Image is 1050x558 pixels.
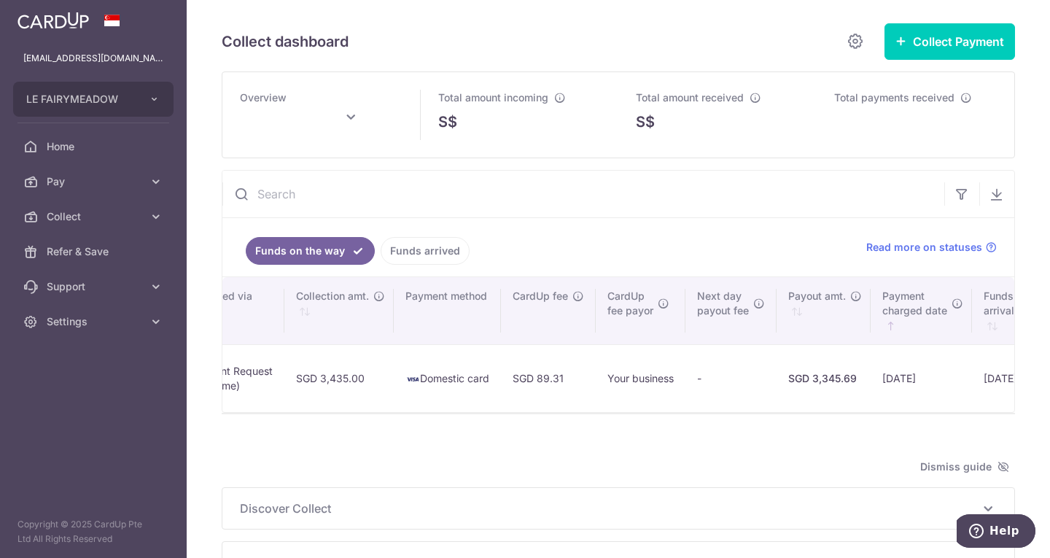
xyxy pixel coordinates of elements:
td: SGD 3,435.00 [284,344,394,412]
span: Next day payout fee [697,289,749,318]
button: Collect Payment [884,23,1015,60]
td: - [685,344,777,412]
th: Next daypayout fee [685,277,777,344]
th: CardUp fee [501,277,596,344]
iframe: Opens a widget where you can find more information [957,514,1035,551]
span: Read more on statuses [866,240,982,255]
th: Paymentcharged date : activate to sort column ascending [871,277,972,344]
span: Total amount incoming [438,91,548,104]
span: Home [47,139,143,154]
a: Funds arrived [381,237,470,265]
span: Discover Collect [240,500,979,517]
p: Discover Collect [240,500,997,517]
button: LE FAIRYMEADOW [13,82,174,117]
span: Total amount received [636,91,744,104]
th: Payment method [394,277,501,344]
span: Support [47,279,143,294]
td: [DATE] [871,344,972,412]
span: Payment charged date [882,289,947,318]
h5: Collect dashboard [222,30,349,53]
span: Settings [47,314,143,329]
div: SGD 3,345.69 [788,371,859,386]
th: Collection amt. : activate to sort column ascending [284,277,394,344]
span: Collect [47,209,143,224]
span: Total payments received [834,91,954,104]
td: Your business [596,344,685,412]
span: LE FAIRYMEADOW [26,92,134,106]
span: CardUp fee [513,289,568,303]
td: SGD 89.31 [501,344,596,412]
span: Overview [240,91,287,104]
span: Help [33,10,63,23]
td: Domestic card [394,344,501,412]
span: Funds arrival date [984,289,1039,318]
span: Collection amt. [296,289,369,303]
input: Search [222,171,944,217]
img: visa-sm-192604c4577d2d35970c8ed26b86981c2741ebd56154ab54ad91a526f0f24972.png [405,372,420,387]
span: S$ [438,111,457,133]
th: Collected via [176,277,284,344]
th: CardUpfee payor [596,277,685,344]
p: [EMAIL_ADDRESS][DOMAIN_NAME] [23,51,163,66]
th: Payout amt. : activate to sort column ascending [777,277,871,344]
span: Pay [47,174,143,189]
td: Payment Request (One-time) [176,344,284,412]
img: CardUp [17,12,89,29]
span: Payout amt. [788,289,846,303]
span: CardUp fee payor [607,289,653,318]
span: Dismiss guide [920,458,1009,476]
a: Read more on statuses [866,240,997,255]
a: Funds on the way [246,237,375,265]
span: S$ [636,111,655,133]
span: Refer & Save [47,244,143,259]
